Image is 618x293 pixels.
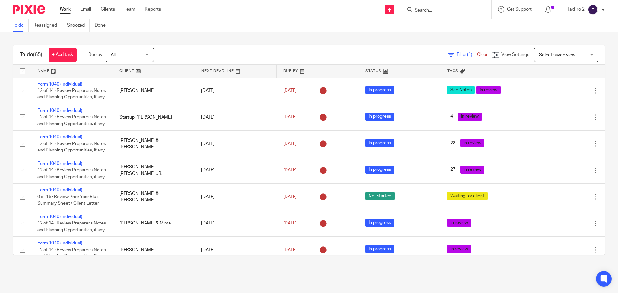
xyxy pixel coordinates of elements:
[37,195,99,206] span: 0 of 15 · Review Prior Year Blue Summary Sheet / Client Letter
[37,142,106,153] span: 12 of 14 · Review Preparer's Notes and Planning Opportunities, if any
[113,157,195,183] td: [PERSON_NAME], [PERSON_NAME] JR.
[447,86,475,94] span: See Notes
[60,6,71,13] a: Work
[447,69,458,73] span: Tags
[501,52,529,57] span: View Settings
[20,51,42,58] h1: To do
[365,86,394,94] span: In progress
[113,184,195,210] td: [PERSON_NAME] & [PERSON_NAME]
[477,52,488,57] a: Clear
[33,52,42,57] span: (65)
[113,104,195,130] td: Startup, [PERSON_NAME]
[447,192,488,200] span: Waiting for client
[37,168,106,179] span: 12 of 14 · Review Preparer's Notes and Planning Opportunities, if any
[113,78,195,104] td: [PERSON_NAME]
[447,139,459,147] span: 23
[37,248,106,259] span: 12 of 14 · Review Preparer's Notes and Planning Opportunities, if any
[283,142,297,146] span: [DATE]
[37,115,106,126] span: 12 of 14 · Review Preparer's Notes and Planning Opportunities, if any
[283,248,297,252] span: [DATE]
[37,221,106,232] span: 12 of 14 · Review Preparer's Notes and Planning Opportunities, if any
[37,188,82,192] a: Form 1040 (Individual)
[567,6,585,13] p: TaxPro 2
[507,7,532,12] span: Get Support
[283,221,297,225] span: [DATE]
[37,108,82,113] a: Form 1040 (Individual)
[113,237,195,263] td: [PERSON_NAME]
[447,245,471,253] span: In review
[37,241,82,245] a: Form 1040 (Individual)
[67,19,90,32] a: Snoozed
[13,19,29,32] a: To do
[457,52,477,57] span: Filter
[37,215,82,219] a: Form 1040 (Individual)
[283,115,297,120] span: [DATE]
[365,219,394,227] span: In progress
[80,6,91,13] a: Email
[460,139,484,147] span: In review
[467,52,472,57] span: (1)
[113,131,195,157] td: [PERSON_NAME] & [PERSON_NAME]
[365,113,394,121] span: In progress
[447,113,456,121] span: 4
[37,135,82,139] a: Form 1040 (Individual)
[101,6,115,13] a: Clients
[283,168,297,172] span: [DATE]
[365,192,395,200] span: Not started
[195,157,277,183] td: [DATE]
[365,245,394,253] span: In progress
[365,166,394,174] span: In progress
[447,166,459,174] span: 27
[37,82,82,87] a: Form 1040 (Individual)
[125,6,135,13] a: Team
[476,86,501,94] span: In review
[37,88,106,100] span: 12 of 14 · Review Preparer's Notes and Planning Opportunities, if any
[195,78,277,104] td: [DATE]
[195,131,277,157] td: [DATE]
[111,53,116,57] span: All
[283,88,297,93] span: [DATE]
[458,113,482,121] span: In review
[460,166,484,174] span: In review
[195,210,277,236] td: [DATE]
[88,51,102,58] p: Due by
[195,237,277,263] td: [DATE]
[13,5,45,14] img: Pixie
[113,210,195,236] td: [PERSON_NAME] & Mima
[539,53,575,57] span: Select saved view
[365,139,394,147] span: In progress
[447,219,471,227] span: In review
[588,5,598,15] img: svg%3E
[145,6,161,13] a: Reports
[414,8,472,14] input: Search
[195,104,277,130] td: [DATE]
[37,161,82,166] a: Form 1040 (Individual)
[195,184,277,210] td: [DATE]
[283,195,297,199] span: [DATE]
[33,19,62,32] a: Reassigned
[95,19,110,32] a: Done
[49,48,77,62] a: + Add task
